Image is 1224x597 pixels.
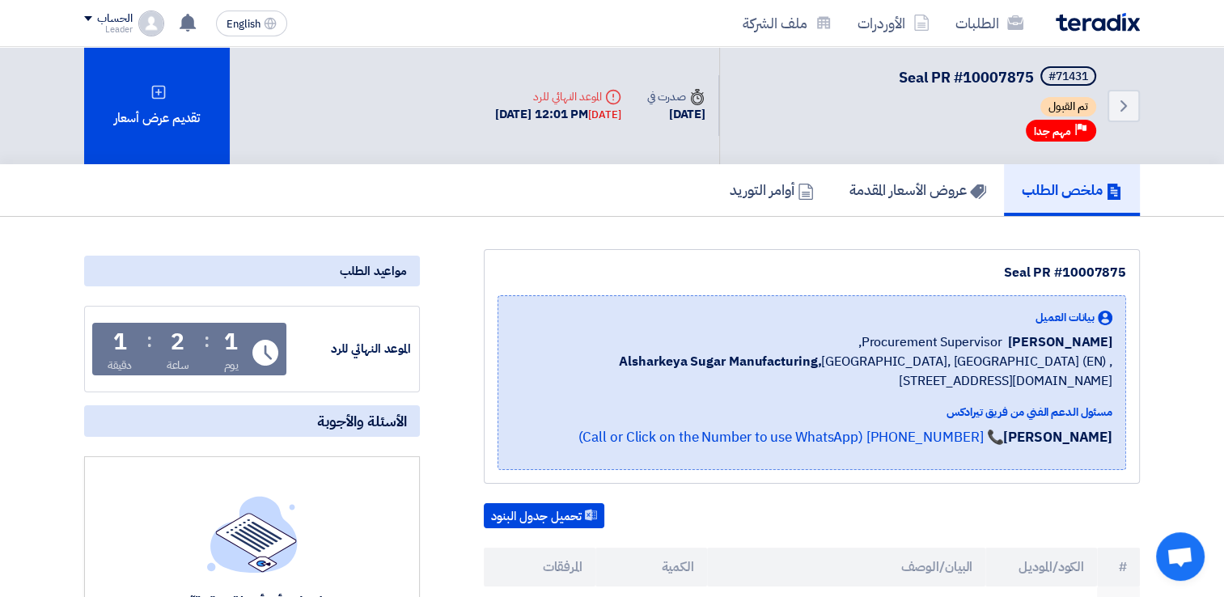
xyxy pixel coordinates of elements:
span: مهم جدا [1034,124,1071,139]
div: : [146,326,152,355]
h5: عروض الأسعار المقدمة [849,180,986,199]
div: دقيقة [108,357,133,374]
h5: أوامر التوريد [730,180,814,199]
a: ملخص الطلب [1004,164,1140,216]
span: [GEOGRAPHIC_DATA], [GEOGRAPHIC_DATA] (EN) ,[STREET_ADDRESS][DOMAIN_NAME] [511,352,1112,391]
a: 📞 [PHONE_NUMBER] (Call or Click on the Number to use WhatsApp) [578,427,1003,447]
button: تحميل جدول البنود [484,503,604,529]
th: البيان/الوصف [707,548,986,586]
img: empty_state_list.svg [207,496,298,572]
span: بيانات العميل [1036,309,1095,326]
div: [DATE] [647,105,705,124]
a: عروض الأسعار المقدمة [832,164,1004,216]
div: تقديم عرض أسعار [84,47,230,164]
div: [DATE] 12:01 PM [495,105,621,124]
th: الكمية [595,548,707,586]
a: أوامر التوريد [712,164,832,216]
span: تم القبول [1040,97,1096,116]
h5: Seal PR #10007875 [899,66,1099,89]
span: الأسئلة والأجوبة [317,412,407,430]
span: Seal PR #10007875 [899,66,1034,88]
a: الطلبات [942,4,1036,42]
th: الكود/الموديل [985,548,1097,586]
button: English [216,11,287,36]
div: [DATE] [588,107,620,123]
div: الحساب [97,12,132,26]
div: Leader [84,25,132,34]
div: : [204,326,210,355]
strong: [PERSON_NAME] [1003,427,1112,447]
div: #71431 [1048,71,1088,83]
div: 1 [113,331,127,354]
a: الأوردرات [845,4,942,42]
img: profile_test.png [138,11,164,36]
div: صدرت في [647,88,705,105]
a: ملف الشركة [730,4,845,42]
div: 1 [224,331,238,354]
div: 2 [171,331,184,354]
div: مسئول الدعم الفني من فريق تيرادكس [511,404,1112,421]
b: Alsharkeya Sugar Manufacturing, [619,352,821,371]
div: يوم [223,357,239,374]
div: مواعيد الطلب [84,256,420,286]
div: الموعد النهائي للرد [495,88,621,105]
span: Procurement Supervisor, [858,332,1002,352]
div: الموعد النهائي للرد [290,340,411,358]
span: [PERSON_NAME] [1008,332,1112,352]
div: ساعة [167,357,190,374]
th: # [1097,548,1140,586]
div: Seal PR #10007875 [498,263,1126,282]
th: المرفقات [484,548,595,586]
img: Teradix logo [1056,13,1140,32]
h5: ملخص الطلب [1022,180,1122,199]
span: English [227,19,260,30]
div: Open chat [1156,532,1205,581]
